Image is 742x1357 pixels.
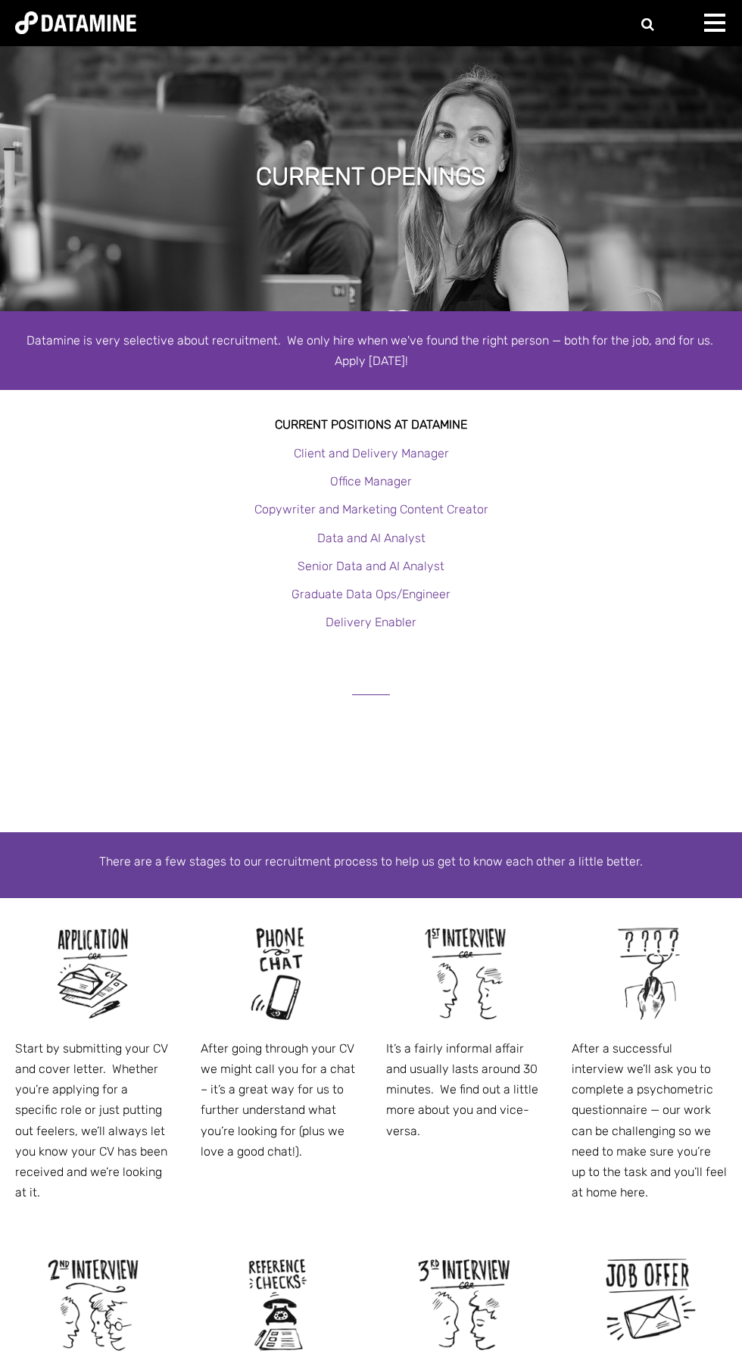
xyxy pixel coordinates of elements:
[386,1038,541,1141] p: It’s a fairly informal affair and usually lasts around 30 minutes. We find out a little more abou...
[256,160,486,193] h1: Current Openings
[254,502,488,516] a: Copywriter and Marketing Content Creator
[298,559,444,573] a: Senior Data and AI Analyst
[572,1038,727,1203] p: After a successful interview we’ll ask you to complete a psychometric questionnaire — our work ca...
[275,417,467,432] strong: Current Positions at datamine
[593,917,706,1031] img: Join Us!
[15,851,727,872] p: There are a few stages to our recruitment process to help us get to know each other a little better.
[294,446,449,460] a: Client and Delivery Manager
[15,330,727,371] div: Datamine is very selective about recruitment. We only hire when we've found the right person — bo...
[326,615,416,629] a: Delivery Enabler
[291,587,450,601] a: Graduate Data Ops/Engineer
[222,917,335,1031] img: Join Us!
[317,531,426,545] a: Data and AI Analyst
[201,1038,356,1162] p: After going through your CV we might call you for a chat – it’s a great way for us to further und...
[407,917,521,1031] img: Join Us!
[15,11,136,34] img: Datamine
[15,1038,170,1203] p: Start by submitting your CV and cover letter. Whether you’re applying for a specific role or just...
[36,917,150,1031] img: Join Us!
[330,474,412,488] a: Office Manager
